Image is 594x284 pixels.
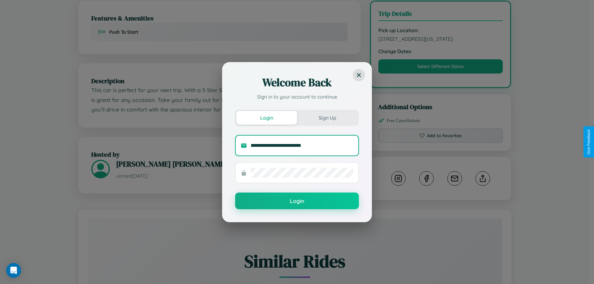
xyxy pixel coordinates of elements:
button: Sign Up [297,111,358,125]
p: Sign in to your account to continue [235,93,359,100]
button: Login [235,193,359,209]
h2: Welcome Back [235,75,359,90]
button: Login [236,111,297,125]
div: Open Intercom Messenger [6,263,21,278]
div: Give Feedback [587,129,591,155]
